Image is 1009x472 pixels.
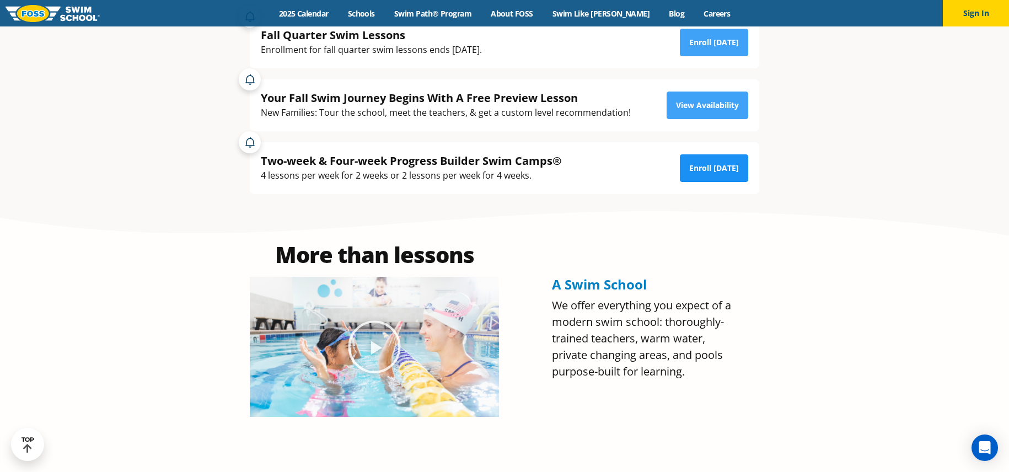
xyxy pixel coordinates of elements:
[261,28,482,42] div: Fall Quarter Swim Lessons
[543,8,659,19] a: Swim Like [PERSON_NAME]
[659,8,694,19] a: Blog
[261,105,631,120] div: New Families: Tour the school, meet the teachers, & get a custom level recommendation!
[384,8,481,19] a: Swim Path® Program
[261,90,631,105] div: Your Fall Swim Journey Begins With A Free Preview Lesson
[680,29,748,56] a: Enroll [DATE]
[552,298,731,379] span: We offer everything you expect of a modern swim school: thoroughly-trained teachers, warm water, ...
[338,8,384,19] a: Schools
[6,5,100,22] img: FOSS Swim School Logo
[680,154,748,182] a: Enroll [DATE]
[269,8,338,19] a: 2025 Calendar
[22,436,34,453] div: TOP
[552,275,647,293] span: A Swim School
[261,42,482,57] div: Enrollment for fall quarter swim lessons ends [DATE].
[694,8,740,19] a: Careers
[972,435,998,461] div: Open Intercom Messenger
[250,277,499,417] img: Olympian Regan Smith, FOSS
[261,153,562,168] div: Two-week & Four-week Progress Builder Swim Camps®
[667,92,748,119] a: View Availability
[347,319,402,374] div: Play Video about Olympian Regan Smith, FOSS
[261,168,562,183] div: 4 lessons per week for 2 weeks or 2 lessons per week for 4 weeks.
[250,244,499,266] h2: More than lessons
[481,8,543,19] a: About FOSS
